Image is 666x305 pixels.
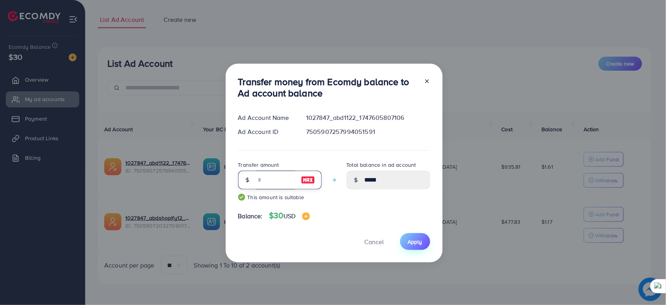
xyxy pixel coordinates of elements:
label: Total balance in ad account [347,161,416,169]
label: Transfer amount [238,161,279,169]
button: Apply [400,233,430,250]
small: This amount is suitable [238,193,322,201]
div: 1027847_abd1122_1747605807106 [300,113,436,122]
button: Cancel [355,233,394,250]
h4: $30 [269,211,310,221]
div: Ad Account ID [232,127,300,136]
img: image [301,175,315,185]
span: USD [283,212,296,220]
span: Balance: [238,212,263,221]
img: image [302,212,310,220]
span: Cancel [365,237,384,246]
img: guide [238,194,245,201]
h3: Transfer money from Ecomdy balance to Ad account balance [238,76,418,99]
span: Apply [408,238,422,246]
div: Ad Account Name [232,113,300,122]
div: 7505907257994051591 [300,127,436,136]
